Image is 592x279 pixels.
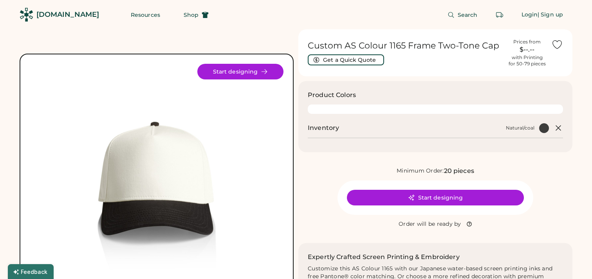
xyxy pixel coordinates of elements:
div: with Printing for 50-79 pieces [509,54,546,67]
div: [DOMAIN_NAME] [36,10,99,20]
div: Natural/coal [506,125,534,131]
span: Shop [184,12,199,18]
div: 20 pieces [444,166,474,176]
img: Rendered Logo - Screens [20,8,33,22]
button: Get a Quick Quote [308,54,384,65]
h2: Expertly Crafted Screen Printing & Embroidery [308,252,460,262]
button: Shop [174,7,218,23]
button: Start designing [197,64,283,79]
h3: Product Colors [308,90,356,100]
div: Login [522,11,538,19]
div: $--.-- [507,45,547,54]
div: Minimum Order: [397,167,444,175]
div: | Sign up [538,11,563,19]
h1: Custom AS Colour 1165 Frame Two-Tone Cap [308,40,503,51]
span: Search [458,12,478,18]
div: Order will be ready by [399,220,461,228]
button: Start designing [347,190,524,205]
button: Resources [121,7,170,23]
button: Search [438,7,487,23]
button: Retrieve an order [492,7,507,23]
h2: Inventory [308,123,339,133]
div: Prices from [513,39,541,45]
